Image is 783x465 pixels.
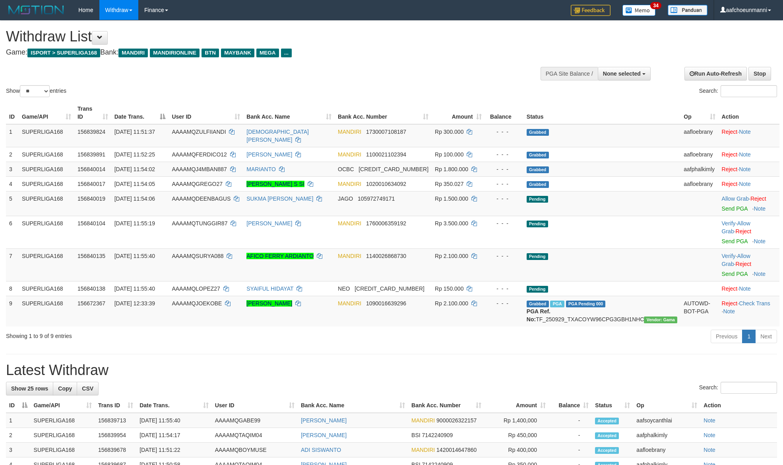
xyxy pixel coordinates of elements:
[684,67,747,80] a: Run Auto-Refresh
[172,166,227,172] span: AAAAMQJ4MBAN887
[172,253,223,259] span: AAAAMQSURYA088
[722,181,738,187] a: Reject
[700,398,777,413] th: Action
[366,129,406,135] span: Copy 1730007108187 to clipboard
[6,49,514,57] h4: Game: Bank:
[680,124,718,147] td: aafloebrany
[338,166,354,172] span: OCBC
[754,205,766,212] a: Note
[78,129,105,135] span: 156839824
[355,285,424,292] span: Copy 5859459223534313 to clipboard
[485,413,549,428] td: Rp 1,400,000
[571,5,611,16] img: Feedback.jpg
[527,196,548,203] span: Pending
[78,181,105,187] span: 156840017
[633,443,700,457] td: aafloebrany
[435,220,468,227] span: Rp 3.500.000
[366,300,406,307] span: Copy 1090016639296 to clipboard
[550,301,564,307] span: Marked by aafsengchandara
[212,413,298,428] td: AAAAMQGABE99
[622,5,656,16] img: Button%20Memo.svg
[523,102,680,124] th: Status
[6,162,19,176] td: 3
[118,49,148,57] span: MANDIRI
[436,417,477,424] span: Copy 9000026322157 to clipboard
[95,413,136,428] td: 156839713
[202,49,219,57] span: BTN
[488,285,520,293] div: - - -
[422,432,453,438] span: Copy 7142240909 to clipboard
[246,181,304,187] a: [PERSON_NAME] S SI
[19,216,74,248] td: SUPERLIGA168
[246,300,292,307] a: [PERSON_NAME]
[411,432,421,438] span: BSI
[566,301,606,307] span: PGA Pending
[527,152,549,158] span: Grabbed
[246,151,292,158] a: [PERSON_NAME]
[435,181,463,187] span: Rp 350.027
[78,220,105,227] span: 156840104
[31,398,95,413] th: Game/API: activate to sort column ascending
[136,443,212,457] td: [DATE] 11:51:22
[644,317,677,323] span: Vendor URL: https://trx31.1velocity.biz
[754,238,766,244] a: Note
[78,285,105,292] span: 156840138
[19,281,74,296] td: SUPERLIGA168
[595,447,619,454] span: Accepted
[6,329,320,340] div: Showing 1 to 9 of 9 entries
[366,151,406,158] span: Copy 1100021102394 to clipboard
[338,300,361,307] span: MANDIRI
[719,147,779,162] td: ·
[27,49,100,57] span: ISPORT > SUPERLIGA168
[114,253,155,259] span: [DATE] 11:55:40
[6,176,19,191] td: 4
[650,2,661,9] span: 34
[541,67,598,80] div: PGA Site Balance /
[31,443,95,457] td: SUPERLIGA168
[212,398,298,413] th: User ID: activate to sort column ascending
[719,124,779,147] td: ·
[723,308,735,315] a: Note
[680,176,718,191] td: aafloebrany
[435,151,463,158] span: Rp 100.000
[6,147,19,162] td: 2
[95,443,136,457] td: 156839678
[359,166,428,172] span: Copy 693816522488 to clipboard
[722,300,738,307] a: Reject
[6,124,19,147] td: 1
[19,147,74,162] td: SUPERLIGA168
[719,176,779,191] td: ·
[680,102,718,124] th: Op: activate to sort column ascending
[699,85,777,97] label: Search:
[19,162,74,176] td: SUPERLIGA168
[212,428,298,443] td: AAAAMQTAQIM04
[722,253,750,267] a: Allow Grab
[704,417,715,424] a: Note
[699,382,777,394] label: Search:
[719,102,779,124] th: Action
[53,382,77,395] a: Copy
[488,195,520,203] div: - - -
[6,4,66,16] img: MOTION_logo.png
[298,398,408,413] th: Bank Acc. Name: activate to sort column ascending
[435,253,468,259] span: Rp 2.100.000
[338,181,361,187] span: MANDIRI
[150,49,200,57] span: MANDIRIONLINE
[169,102,243,124] th: User ID: activate to sort column ascending
[256,49,279,57] span: MEGA
[6,296,19,326] td: 9
[281,49,292,57] span: ...
[488,128,520,136] div: - - -
[77,382,99,395] a: CSV
[722,220,736,227] a: Verify
[95,428,136,443] td: 156839954
[111,102,169,124] th: Date Trans.: activate to sort column descending
[488,299,520,307] div: - - -
[719,296,779,326] td: · ·
[704,447,715,453] a: Note
[95,398,136,413] th: Trans ID: activate to sort column ascending
[722,129,738,135] a: Reject
[527,253,548,260] span: Pending
[722,205,748,212] a: Send PGA
[246,195,313,202] a: SUKMA [PERSON_NAME]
